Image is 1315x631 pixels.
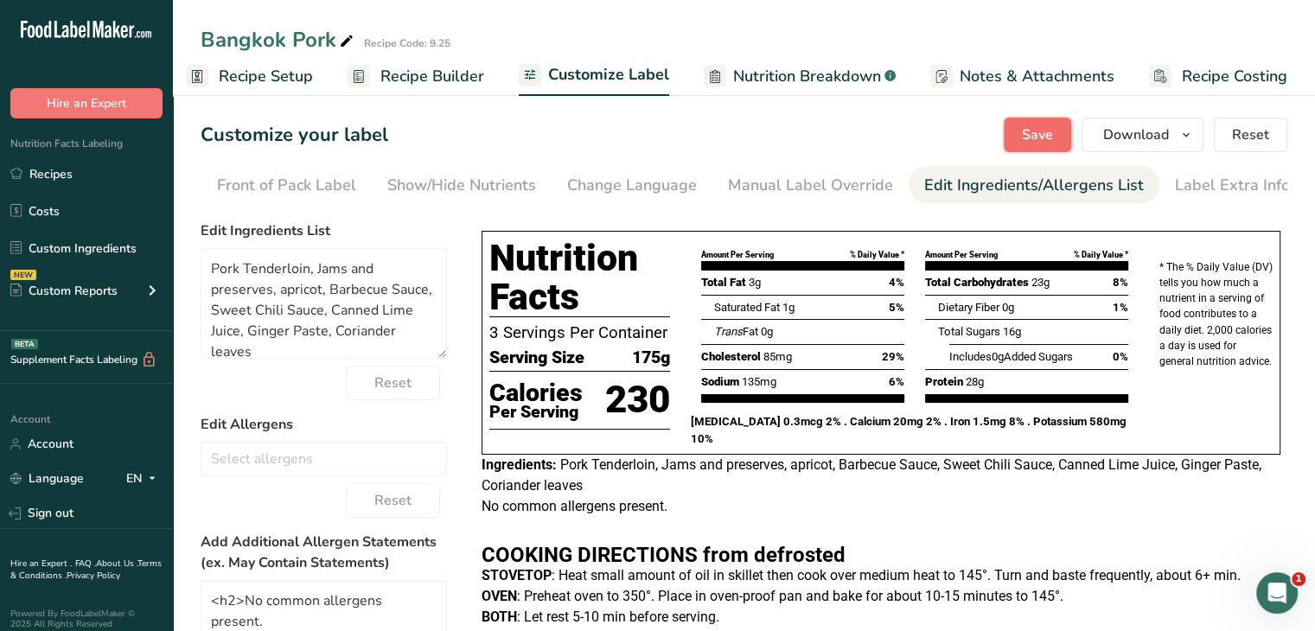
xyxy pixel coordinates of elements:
[760,325,772,338] span: 0g
[482,567,552,583] strong: STOVETOP
[346,366,440,400] button: Reset
[67,570,120,582] a: Privacy Policy
[938,301,999,314] span: Dietary Fiber
[938,325,1000,338] span: Total Sugars
[482,456,1261,494] span: Pork Tenderloin, Jams and preserves, apricot, Barbecue Sauce, Sweet Chili Sauce, Canned Lime Juic...
[960,65,1114,88] span: Notes & Attachments
[1002,301,1014,314] span: 0g
[10,270,36,280] div: NEW
[1149,57,1287,96] a: Recipe Costing
[763,350,792,363] span: 85mg
[1082,118,1203,152] button: Download
[701,375,739,388] span: Sodium
[1003,325,1021,338] span: 16g
[1232,124,1269,145] span: Reset
[992,350,1004,363] span: 0g
[489,380,583,406] p: Calories
[850,249,904,261] div: % Daily Value *
[482,586,1280,607] p: : Preheat oven to 350°. Place in oven-proof pan and bake for about 10-15 minutes to 145°.
[201,24,357,55] div: Bangkok Pork
[605,372,670,429] p: 230
[1182,65,1287,88] span: Recipe Costing
[889,299,904,316] span: 5%
[632,345,670,371] span: 175g
[10,558,162,582] a: Terms & Conditions .
[201,121,388,150] h1: Customize your label
[482,588,517,604] strong: OVEN
[75,558,96,570] a: FAQ .
[889,274,904,291] span: 4%
[201,532,447,573] label: Add Additional Allergen Statements (ex. May Contain Statements)
[924,174,1144,197] div: Edit Ingredients/Allergens List
[733,65,881,88] span: Nutrition Breakdown
[201,445,446,472] input: Select allergens
[10,463,84,494] a: Language
[742,375,776,388] span: 135mg
[930,57,1114,96] a: Notes & Attachments
[701,276,746,289] span: Total Fat
[1292,572,1305,586] span: 1
[482,456,557,473] span: Ingredients:
[380,65,484,88] span: Recipe Builder
[749,276,761,289] span: 3g
[713,325,757,338] span: Fat
[489,239,670,317] h1: Nutrition Facts
[704,57,896,96] a: Nutrition Breakdown
[567,174,697,197] div: Change Language
[482,565,1280,586] p: : Heat small amount of oil in skillet then cook over medium heat to 145°. Turn and baste frequent...
[126,468,163,489] div: EN
[482,545,1280,565] h2: COOKING DIRECTIONS from defrosted
[10,88,163,118] button: Hire an Expert
[1113,299,1128,316] span: 1%
[482,498,667,514] span: No common allergens present.
[882,348,904,366] span: 29%
[1113,274,1128,291] span: 8%
[219,65,313,88] span: Recipe Setup
[10,282,118,300] div: Custom Reports
[374,373,412,393] span: Reset
[1113,348,1128,366] span: 0%
[548,63,669,86] span: Customize Label
[1175,174,1290,197] div: Label Extra Info
[387,174,536,197] div: Show/Hide Nutrients
[489,321,670,345] p: 3 Servings Per Container
[519,55,669,97] a: Customize Label
[713,325,742,338] i: Trans
[10,609,163,629] div: Powered By FoodLabelMaker © 2025 All Rights Reserved
[966,375,984,388] span: 28g
[701,249,774,261] div: Amount Per Serving
[96,558,137,570] a: About Us .
[1004,118,1071,152] button: Save
[1022,124,1053,145] span: Save
[201,220,447,241] label: Edit Ingredients List
[949,350,1073,363] span: Includes Added Sugars
[889,373,904,391] span: 6%
[489,345,584,371] span: Serving Size
[782,301,794,314] span: 1g
[482,607,1280,628] p: : Let rest 5-10 min before serving.
[1256,572,1298,614] iframe: Intercom live chat
[11,339,38,349] div: BETA
[1031,276,1050,289] span: 23g
[925,249,998,261] div: Amount Per Serving
[10,558,72,570] a: Hire an Expert .
[1103,124,1169,145] span: Download
[925,375,963,388] span: Protein
[201,414,447,435] label: Edit Allergens
[482,609,517,625] strong: BOTH
[186,57,313,96] a: Recipe Setup
[374,490,412,511] span: Reset
[691,413,1139,448] p: [MEDICAL_DATA] 0.3mcg 2% . Calcium 20mg 2% . Iron 1.5mg 8% . Potassium 580mg 10%
[348,57,484,96] a: Recipe Builder
[701,350,761,363] span: Cholesterol
[713,301,779,314] span: Saturated Fat
[1214,118,1287,152] button: Reset
[364,35,450,51] div: Recipe Code: 9.25
[346,483,440,518] button: Reset
[728,174,893,197] div: Manual Label Override
[489,405,583,419] p: Per Serving
[1159,259,1273,369] p: * The % Daily Value (DV) tells you how much a nutrient in a serving of food contributes to a dail...
[1074,249,1128,261] div: % Daily Value *
[217,174,356,197] div: Front of Pack Label
[925,276,1029,289] span: Total Carbohydrates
